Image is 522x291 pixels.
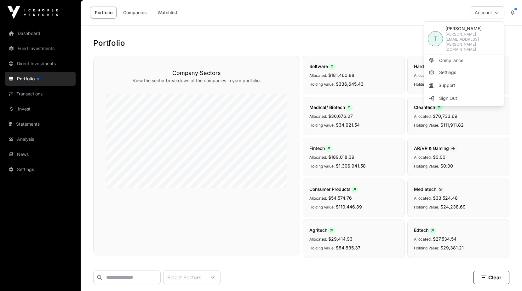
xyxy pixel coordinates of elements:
[414,155,432,160] span: Allocated:
[414,237,432,242] span: Allocated:
[414,227,436,233] span: Edtech
[5,163,76,176] a: Settings
[336,81,364,87] span: $336,645.43
[414,105,443,110] span: Cleantech
[414,73,432,78] span: Allocated:
[93,38,509,48] h1: Portfolio
[106,77,287,84] p: View the sector breakdown of the companies in your portfolio.
[309,164,335,168] span: Holding Value:
[425,93,503,104] li: Sign Out
[439,95,457,101] span: Sign Out
[414,186,444,192] span: Mediatech
[5,147,76,161] a: News
[309,114,327,119] span: Allocated:
[119,7,151,19] a: Companies
[425,67,503,78] a: Settings
[439,57,463,64] span: Compliance
[473,271,509,284] button: Clear
[440,163,453,168] span: $0.00
[91,7,117,19] a: Portfolio
[5,87,76,101] a: Transactions
[414,82,439,87] span: Holding Value:
[414,64,442,69] span: Hardware
[439,69,456,76] span: Settings
[5,72,76,86] a: Portfolio
[8,6,58,19] img: Icehouse Ventures Logo
[336,163,366,168] span: $1,306,941.58
[414,145,457,151] span: AR/VR & Gaming
[5,57,76,71] a: Direct Investments
[440,245,464,250] span: $29,381.21
[5,102,76,116] a: Invest
[163,271,205,284] div: Select Sectors
[309,64,336,69] span: Software
[414,164,439,168] span: Holding Value:
[153,7,181,19] a: Watchlist
[440,122,464,128] span: $111,911.82
[414,123,439,128] span: Holding Value:
[433,154,445,160] span: $0.00
[5,117,76,131] a: Statements
[414,205,439,209] span: Holding Value:
[309,73,327,78] span: Allocated:
[445,32,500,52] span: [PERSON_NAME][EMAIL_ADDRESS][PERSON_NAME][DOMAIN_NAME]
[440,204,466,209] span: $24,238.69
[309,227,335,233] span: Agritech
[309,246,335,250] span: Holding Value:
[309,123,335,128] span: Holding Value:
[309,82,335,87] span: Holding Value:
[309,237,327,242] span: Allocated:
[439,82,455,88] span: Support
[414,246,439,250] span: Holding Value:
[414,196,432,201] span: Allocated:
[328,113,353,119] span: $30,676.07
[309,186,359,192] span: Consumer Products
[5,26,76,40] a: Dashboard
[490,261,522,291] iframe: Chat Widget
[309,145,333,151] span: Fintech
[433,34,437,43] span: T
[414,114,432,119] span: Allocated:
[433,195,458,201] span: $33,524.48
[328,72,354,78] span: $181,460.88
[309,196,327,201] span: Allocated:
[336,245,360,250] span: $84,835.37
[328,195,352,201] span: $54,574.76
[328,236,353,242] span: $29,414.93
[5,132,76,146] a: Analysis
[425,80,503,91] li: Support
[336,122,360,128] span: $34,621.54
[445,26,500,32] span: [PERSON_NAME]
[336,204,362,209] span: $110,446.89
[433,236,456,242] span: $27,534.54
[433,113,457,119] span: $70,733.69
[309,155,327,160] span: Allocated:
[471,6,504,19] button: Account
[425,55,503,66] a: Compliance
[328,154,354,160] span: $189,018.39
[309,205,335,209] span: Holding Value:
[5,42,76,55] a: Fund Investments
[309,105,353,110] span: Medical/ Biotech
[106,69,287,77] h3: Company Sectors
